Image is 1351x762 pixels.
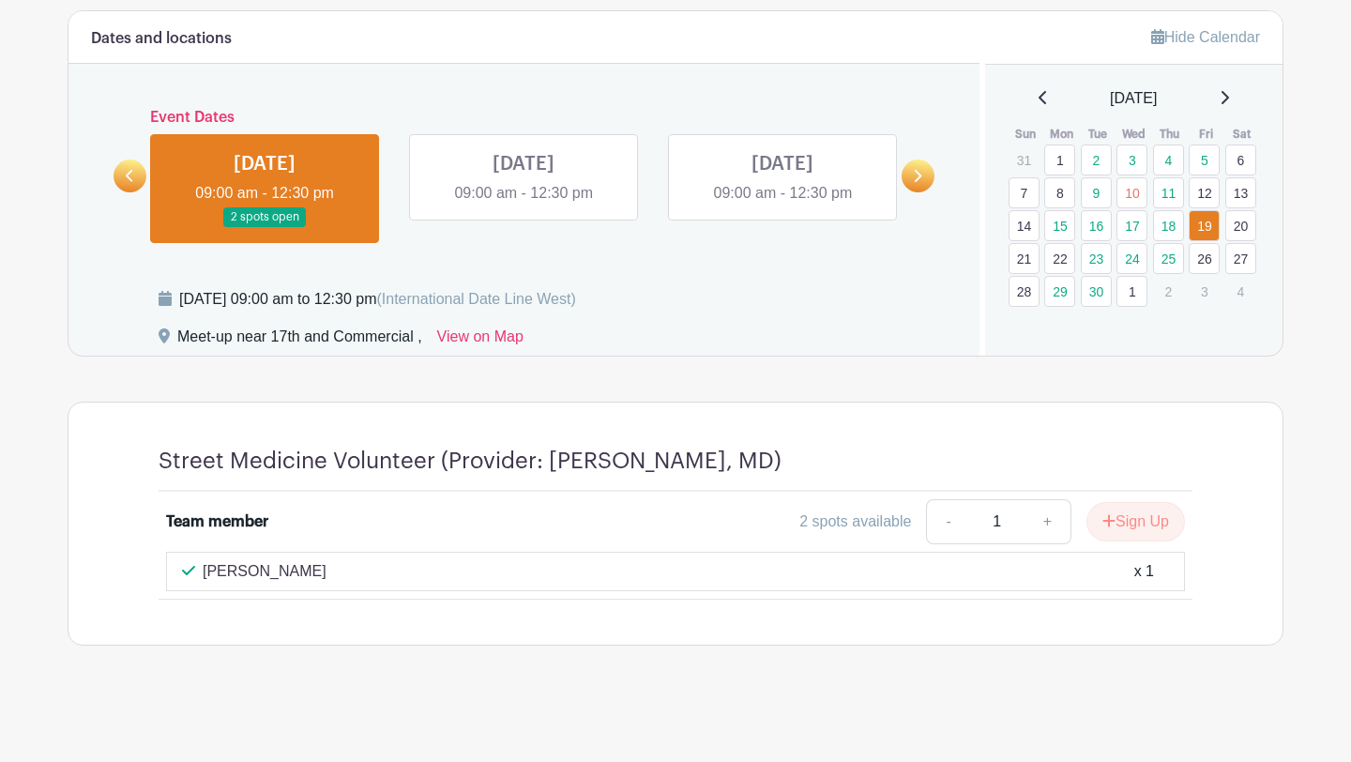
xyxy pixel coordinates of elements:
[1044,210,1075,241] a: 15
[1116,125,1152,144] th: Wed
[91,30,232,48] h6: Dates and locations
[159,448,782,475] h4: Street Medicine Volunteer (Provider: [PERSON_NAME], MD)
[1153,210,1184,241] a: 18
[437,326,524,356] a: View on Map
[1043,125,1080,144] th: Mon
[1152,125,1189,144] th: Thu
[166,511,268,533] div: Team member
[1009,243,1040,274] a: 21
[1153,277,1184,306] p: 2
[1009,276,1040,307] a: 28
[1081,276,1112,307] a: 30
[1134,560,1154,583] div: x 1
[1009,145,1040,175] p: 31
[1081,177,1112,208] a: 9
[1044,177,1075,208] a: 8
[1009,210,1040,241] a: 14
[1081,145,1112,175] a: 2
[1116,145,1147,175] a: 3
[1110,87,1157,110] span: [DATE]
[1116,210,1147,241] a: 17
[1081,243,1112,274] a: 23
[177,326,422,356] div: Meet-up near 17th and Commercial ,
[1225,243,1256,274] a: 27
[1025,499,1071,544] a: +
[1116,177,1147,208] a: 10
[1225,277,1256,306] p: 4
[1188,125,1224,144] th: Fri
[1044,276,1075,307] a: 29
[1086,502,1185,541] button: Sign Up
[1189,243,1220,274] a: 26
[1225,145,1256,175] a: 6
[146,109,902,127] h6: Event Dates
[376,291,575,307] span: (International Date Line West)
[1009,177,1040,208] a: 7
[1044,243,1075,274] a: 22
[1225,177,1256,208] a: 13
[1080,125,1116,144] th: Tue
[1153,177,1184,208] a: 11
[1189,277,1220,306] p: 3
[1008,125,1044,144] th: Sun
[1189,145,1220,175] a: 5
[179,288,576,311] div: [DATE] 09:00 am to 12:30 pm
[1224,125,1261,144] th: Sat
[799,511,911,533] div: 2 spots available
[1116,276,1147,307] a: 1
[926,499,969,544] a: -
[1081,210,1112,241] a: 16
[1044,145,1075,175] a: 1
[1225,210,1256,241] a: 20
[1151,29,1260,45] a: Hide Calendar
[1153,243,1184,274] a: 25
[1116,243,1147,274] a: 24
[1189,210,1220,241] a: 19
[1189,177,1220,208] a: 12
[203,560,326,583] p: [PERSON_NAME]
[1153,145,1184,175] a: 4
